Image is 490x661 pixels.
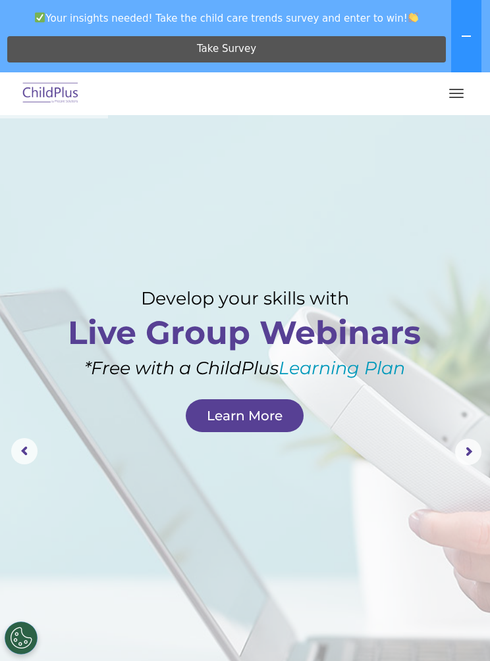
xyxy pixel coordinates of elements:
rs-layer: Live Group Webinars [42,316,447,349]
span: Take Survey [197,37,256,61]
img: ✅ [35,12,45,22]
img: ChildPlus by Procare Solutions [20,78,82,109]
a: Take Survey [7,36,446,62]
button: Cookies Settings [5,622,38,654]
a: Learning Plan [279,357,405,379]
span: Last name [211,76,251,86]
span: Your insights needed! Take the child care trends survey and enter to win! [5,5,449,31]
rs-layer: *Free with a ChildPlus [67,358,422,379]
rs-layer: Develop your skills with [67,288,422,309]
img: 👏 [408,12,418,22]
a: Learn More [186,399,304,432]
span: Phone number [211,130,267,140]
